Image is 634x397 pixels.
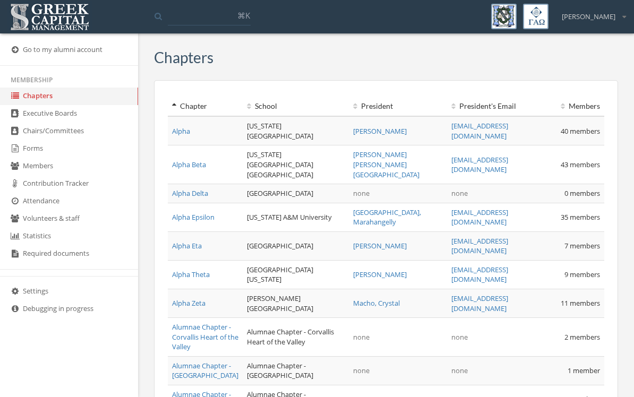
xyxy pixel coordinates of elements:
[172,212,215,222] a: Alpha Epsilon
[555,4,626,22] div: [PERSON_NAME]
[353,241,407,251] a: [PERSON_NAME]
[451,294,508,313] a: [EMAIL_ADDRESS][DOMAIN_NAME]
[451,121,508,141] a: [EMAIL_ADDRESS][DOMAIN_NAME]
[451,332,468,342] span: none
[243,260,349,289] td: [GEOGRAPHIC_DATA][US_STATE]
[549,101,600,111] div: Members
[353,208,421,227] a: [GEOGRAPHIC_DATA], Marahangelly
[247,101,345,111] div: School
[243,203,349,231] td: [US_STATE] A&M University
[564,241,600,251] span: 7 members
[353,270,407,279] a: [PERSON_NAME]
[451,366,468,375] span: none
[353,150,419,179] a: [PERSON_NAME] [PERSON_NAME][GEOGRAPHIC_DATA]
[451,236,508,256] a: [EMAIL_ADDRESS][DOMAIN_NAME]
[172,126,190,136] a: Alpha
[353,366,370,375] span: none
[243,116,349,145] td: [US_STATE][GEOGRAPHIC_DATA]
[561,212,600,222] span: 35 members
[353,188,370,198] span: none
[353,332,370,342] span: none
[243,231,349,260] td: [GEOGRAPHIC_DATA]
[172,241,202,251] a: Alpha Eta
[353,298,400,308] a: Macho, Crystal
[451,101,540,111] div: President 's Email
[451,265,508,284] a: [EMAIL_ADDRESS][DOMAIN_NAME]
[562,12,615,22] span: [PERSON_NAME]
[451,208,508,227] a: [EMAIL_ADDRESS][DOMAIN_NAME]
[172,298,205,308] a: Alpha Zeta
[172,270,210,279] a: Alpha Theta
[564,270,600,279] span: 9 members
[243,356,349,385] td: Alumnae Chapter - [GEOGRAPHIC_DATA]
[568,366,600,375] span: 1 member
[243,318,349,357] td: Alumnae Chapter - Corvallis Heart of the Valley
[154,49,213,66] h3: Chapters
[353,126,407,136] a: [PERSON_NAME]
[243,145,349,184] td: [US_STATE][GEOGRAPHIC_DATA] [GEOGRAPHIC_DATA]
[243,289,349,318] td: [PERSON_NAME][GEOGRAPHIC_DATA]
[564,332,600,342] span: 2 members
[561,298,600,308] span: 11 members
[451,155,508,175] a: [EMAIL_ADDRESS][DOMAIN_NAME]
[172,101,238,111] div: Chapter
[172,160,206,169] a: Alpha Beta
[561,126,600,136] span: 40 members
[561,160,600,169] span: 43 members
[172,188,208,198] a: Alpha Delta
[172,322,238,351] a: Alumnae Chapter - Corvallis Heart of the Valley
[237,10,250,21] span: ⌘K
[353,101,443,111] div: President
[564,188,600,198] span: 0 members
[172,361,238,381] a: Alumnae Chapter - [GEOGRAPHIC_DATA]
[243,184,349,203] td: [GEOGRAPHIC_DATA]
[451,188,468,198] span: none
